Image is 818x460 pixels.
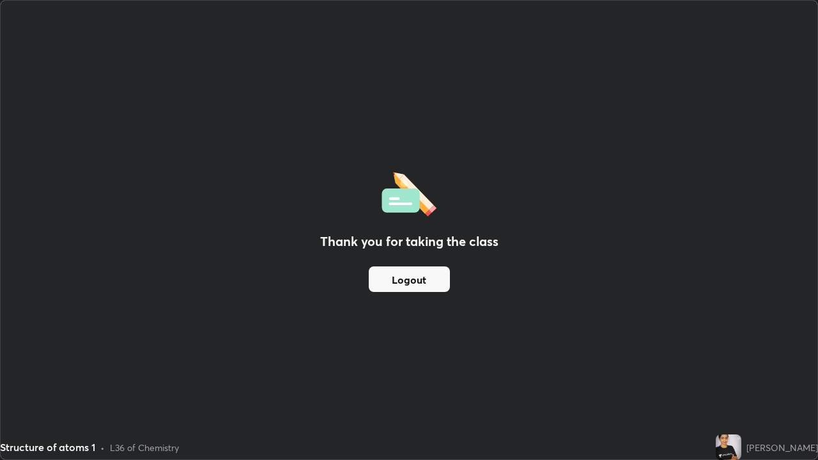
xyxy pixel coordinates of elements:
[110,441,179,454] div: L36 of Chemistry
[382,168,436,217] img: offlineFeedback.1438e8b3.svg
[320,232,498,251] h2: Thank you for taking the class
[716,434,741,460] img: 81cc18a9963840aeb134a1257a9a5eb0.jpg
[746,441,818,454] div: [PERSON_NAME]
[369,266,450,292] button: Logout
[100,441,105,454] div: •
